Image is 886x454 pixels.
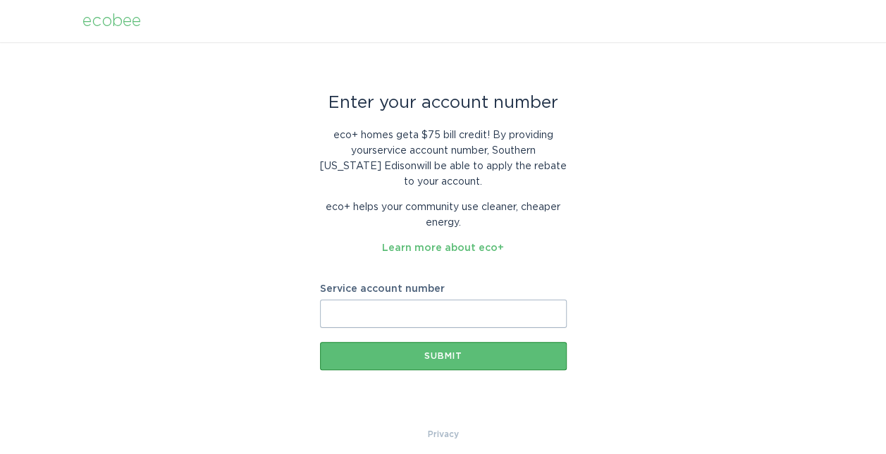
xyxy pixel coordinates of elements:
a: Learn more about eco+ [382,243,504,253]
label: Service account number [320,284,567,294]
p: eco+ helps your community use cleaner, cheaper energy. [320,200,567,231]
button: Submit [320,342,567,370]
div: ecobee [82,13,141,29]
a: Privacy Policy & Terms of Use [428,427,459,442]
div: Submit [327,352,560,360]
p: eco+ homes get a $75 bill credit ! By providing your service account number , Southern [US_STATE]... [320,128,567,190]
div: Enter your account number [320,95,567,111]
